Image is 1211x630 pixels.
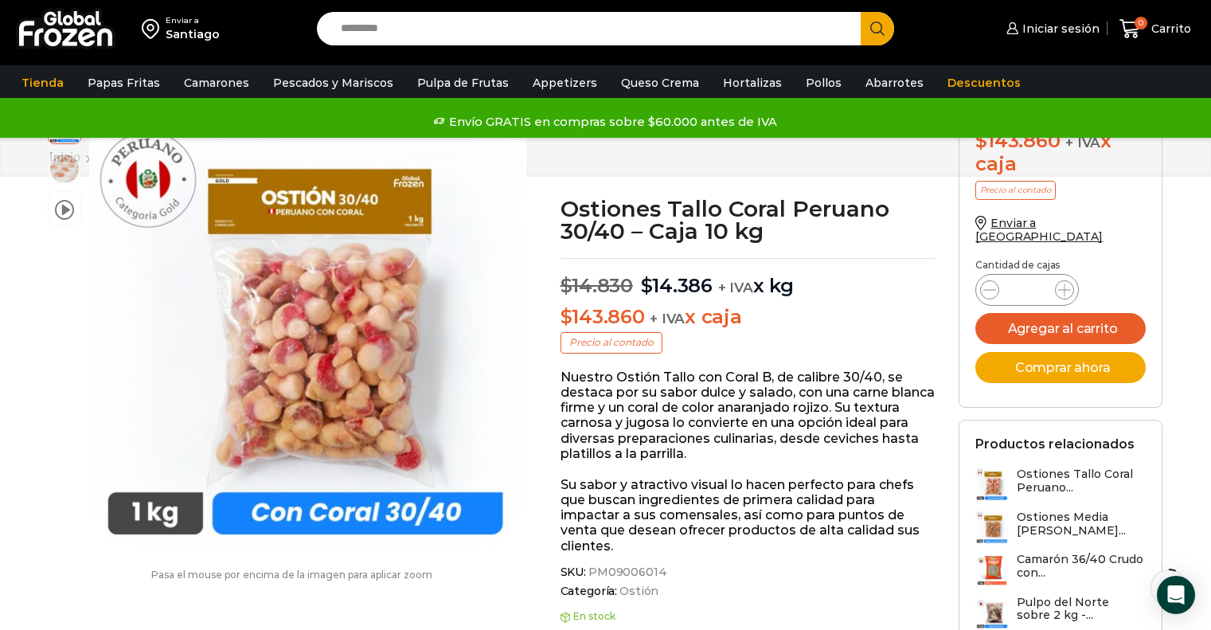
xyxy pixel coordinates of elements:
[265,68,401,98] a: Pescados y Mariscos
[1012,279,1042,301] input: Product quantity
[561,585,936,598] span: Categoría:
[176,68,257,98] a: Camarones
[1017,553,1146,580] h3: Camarón 36/40 Crudo con...
[975,129,1060,152] bdi: 143.860
[975,313,1146,344] button: Agregar al carrito
[1018,21,1100,37] span: Iniciar sesión
[561,565,936,579] span: SKU:
[1017,596,1146,623] h3: Pulpo del Norte sobre 2 kg -...
[975,436,1135,452] h2: Productos relacionados
[561,305,645,328] bdi: 143.860
[1147,21,1191,37] span: Carrito
[975,352,1146,383] button: Comprar ahora
[142,15,166,42] img: address-field-icon.svg
[561,274,633,297] bdi: 14.830
[1017,511,1146,538] h3: Ostiones Media [PERSON_NAME]...
[1017,468,1146,495] h3: Ostiones Tallo Coral Peruano...
[561,306,936,329] p: x caja
[613,68,707,98] a: Queso Crema
[166,26,220,42] div: Santiago
[1157,576,1195,614] div: Open Intercom Messenger
[975,181,1056,200] p: Precio al contado
[409,68,517,98] a: Pulpa de Frutas
[650,311,685,327] span: + IVA
[561,370,936,461] p: Nuestro Ostión Tallo con Coral B, de calibre 30/40, se destaca por su sabor dulce y salado, con u...
[561,274,572,297] span: $
[1002,13,1100,45] a: Iniciar sesión
[561,198,936,242] h1: Ostiones Tallo Coral Peruano 30/40 – Caja 10 kg
[561,477,936,554] p: Su sabor y atractivo visual lo hacen perfecto para chefs que buscan ingredientes de primera calid...
[561,332,662,353] p: Precio al contado
[1115,10,1195,48] a: 0 Carrito
[861,12,894,45] button: Search button
[641,274,653,297] span: $
[1065,135,1100,151] span: + IVA
[975,260,1146,271] p: Cantidad de cajas
[617,585,658,598] a: Ostión
[586,565,667,579] span: PM09006014
[940,68,1029,98] a: Descuentos
[561,258,936,298] p: x kg
[975,596,1146,630] a: Pulpo del Norte sobre 2 kg -...
[80,68,168,98] a: Papas Fritas
[561,611,936,622] p: En stock
[975,553,1146,587] a: Camarón 36/40 Crudo con...
[715,68,790,98] a: Hortalizas
[641,274,713,297] bdi: 14.386
[49,153,80,185] span: ostion tallo coral
[975,130,1146,176] div: x caja
[525,68,605,98] a: Appetizers
[975,129,987,152] span: $
[48,569,536,581] p: Pasa el mouse por encima de la imagen para aplicar zoom
[561,305,572,328] span: $
[975,216,1103,244] a: Enviar a [GEOGRAPHIC_DATA]
[975,511,1146,545] a: Ostiones Media [PERSON_NAME]...
[166,15,220,26] div: Enviar a
[14,68,72,98] a: Tienda
[1135,17,1147,29] span: 0
[798,68,850,98] a: Pollos
[975,468,1146,502] a: Ostiones Tallo Coral Peruano...
[857,68,932,98] a: Abarrotes
[718,280,753,295] span: + IVA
